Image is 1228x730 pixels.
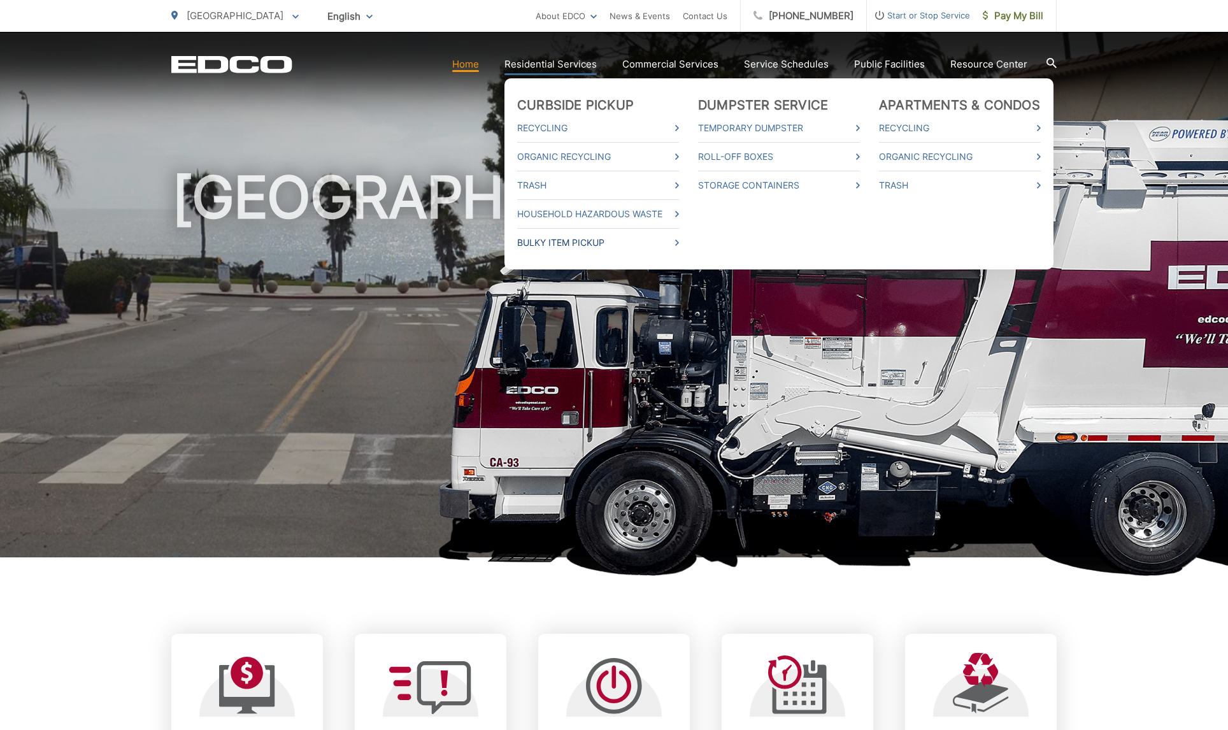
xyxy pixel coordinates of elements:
a: News & Events [610,8,670,24]
a: Trash [879,178,1041,193]
a: Recycling [879,120,1041,136]
a: Service Schedules [744,57,829,72]
h1: [GEOGRAPHIC_DATA] [171,166,1057,569]
a: Home [452,57,479,72]
span: [GEOGRAPHIC_DATA] [187,10,283,22]
a: Curbside Pickup [517,97,634,113]
a: Contact Us [683,8,727,24]
span: English [318,5,382,27]
a: Household Hazardous Waste [517,206,679,222]
a: Organic Recycling [879,149,1041,164]
a: Commercial Services [622,57,718,72]
a: Temporary Dumpster [698,120,860,136]
span: Pay My Bill [983,8,1043,24]
a: Resource Center [950,57,1027,72]
a: Trash [517,178,679,193]
a: About EDCO [536,8,597,24]
a: Public Facilities [854,57,925,72]
a: Roll-Off Boxes [698,149,860,164]
a: Residential Services [504,57,597,72]
a: Storage Containers [698,178,860,193]
a: Bulky Item Pickup [517,235,679,250]
a: Recycling [517,120,679,136]
a: Dumpster Service [698,97,828,113]
a: EDCD logo. Return to the homepage. [171,55,292,73]
a: Apartments & Condos [879,97,1040,113]
a: Organic Recycling [517,149,679,164]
